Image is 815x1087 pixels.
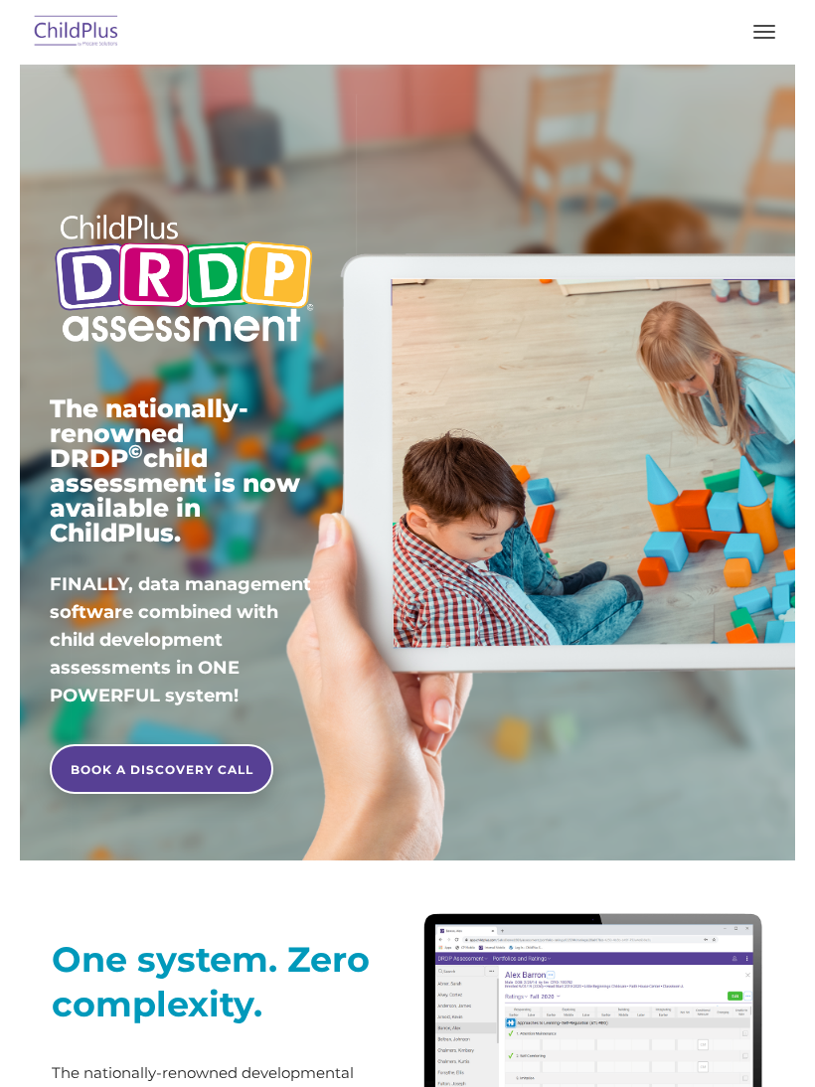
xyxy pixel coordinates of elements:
[52,938,370,1025] strong: One system. Zero complexity.
[128,440,143,463] sup: ©
[50,744,273,794] a: BOOK A DISCOVERY CALL
[50,199,318,362] img: Copyright - DRDP Logo Light
[50,573,311,706] span: FINALLY, data management software combined with child development assessments in ONE POWERFUL sys...
[50,393,300,547] span: The nationally-renowned DRDP child assessment is now available in ChildPlus.
[30,9,123,56] img: ChildPlus by Procare Solutions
